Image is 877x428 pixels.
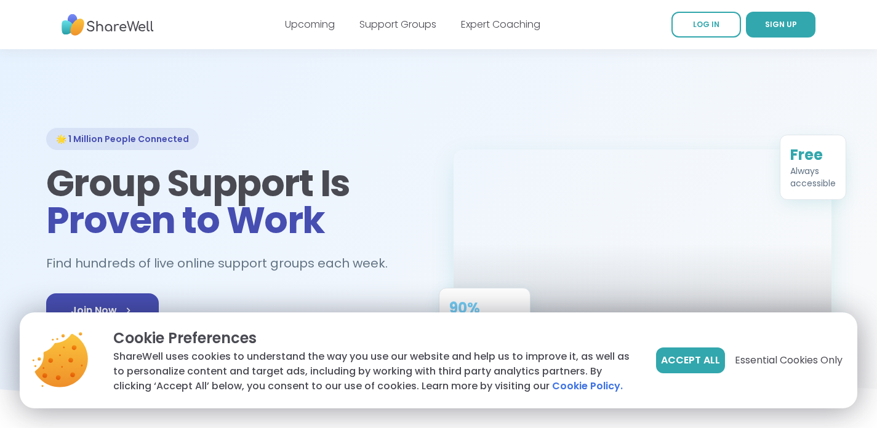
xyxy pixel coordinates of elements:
p: Cookie Preferences [113,327,636,349]
span: Join Now [71,303,134,318]
p: ShareWell uses cookies to understand the way you use our website and help us to improve it, as we... [113,349,636,394]
div: 90% [449,298,520,317]
span: Essential Cookies Only [735,353,843,368]
div: Always accessible [790,164,836,189]
h2: Find hundreds of live online support groups each week. [46,253,401,274]
span: Accept All [661,353,720,368]
h1: Group Support Is [46,165,424,239]
a: Join Now [46,293,159,328]
div: Free [790,145,836,164]
a: LOG IN [671,12,741,38]
a: Expert Coaching [461,17,540,31]
span: Proven to Work [46,194,325,246]
span: LOG IN [693,19,719,30]
a: Cookie Policy. [552,379,623,394]
button: Accept All [656,347,725,373]
img: ShareWell Nav Logo [62,8,154,42]
div: 🌟 1 Million People Connected [46,128,199,150]
a: SIGN UP [746,12,815,38]
a: Support Groups [359,17,436,31]
span: SIGN UP [765,19,797,30]
a: Upcoming [285,17,335,31]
